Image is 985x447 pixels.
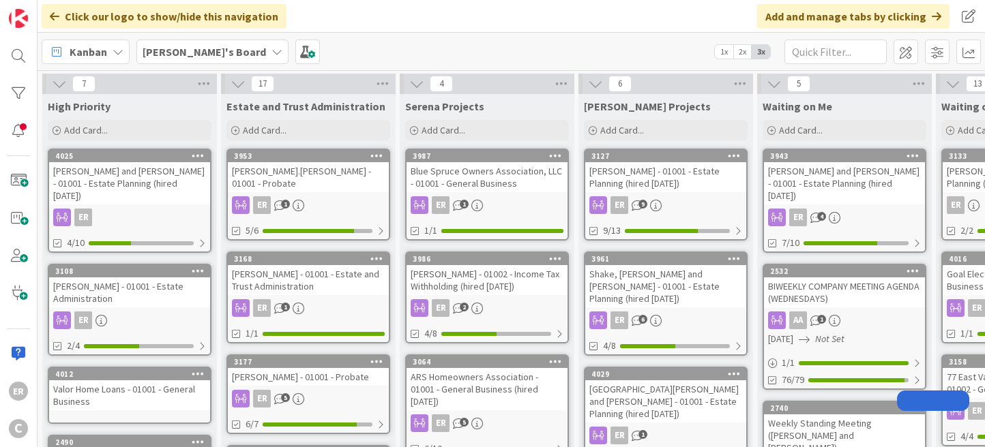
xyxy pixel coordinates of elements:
span: 3x [752,45,770,59]
div: 3168 [228,253,389,265]
div: ER [611,427,628,444]
div: ER [228,390,389,407]
div: 1/1 [764,354,925,371]
span: 7/10 [782,236,799,250]
div: Valor Home Loans - 01001 - General Business [49,380,210,410]
i: Not Set [815,333,844,345]
div: ER [253,299,271,317]
div: Add and manage tabs by clicking [757,4,950,29]
a: 3127[PERSON_NAME] - 01001 - Estate Planning (hired [DATE])ER9/13 [584,149,748,241]
div: AA [764,311,925,329]
span: 1x [715,45,733,59]
div: 3108[PERSON_NAME] - 01001 - Estate Administration [49,265,210,307]
div: 3168[PERSON_NAME] - 01001 - Estate and Trust Administration [228,253,389,295]
img: Visit kanbanzone.com [9,9,28,28]
span: 9 [638,200,647,209]
div: Blue Spruce Owners Association, LLC - 01001 - General Business [407,162,568,192]
div: 3987 [413,151,568,161]
div: 3986 [413,254,568,264]
div: 3986[PERSON_NAME] - 01002 - Income Tax Withholding (hired [DATE]) [407,253,568,295]
div: ER [253,196,271,214]
div: [PERSON_NAME] - 01001 - Estate Planning (hired [DATE]) [585,162,746,192]
div: [PERSON_NAME] - 01001 - Estate and Trust Administration [228,265,389,295]
div: 3168 [234,254,389,264]
span: Add Card... [243,124,286,136]
span: 4/4 [960,429,973,444]
span: 1 [281,200,290,209]
div: ER [49,311,210,329]
div: 2532 [770,266,925,276]
div: [GEOGRAPHIC_DATA][PERSON_NAME] and [PERSON_NAME] - 01001 - Estate Planning (hired [DATE]) [585,380,746,422]
div: C [9,419,28,438]
a: 4012Valor Home Loans - 01001 - General Business [48,367,211,424]
div: 4012 [49,368,210,380]
div: Click our logo to show/hide this navigation [42,4,286,29]
span: [DATE] [768,332,793,346]
span: High Priority [48,99,111,113]
div: 3943 [764,150,925,162]
div: ER [407,196,568,214]
div: ER [432,414,450,432]
span: 1 / 1 [782,356,795,370]
div: ER [407,414,568,432]
span: 1 [460,200,469,209]
a: 3953[PERSON_NAME].[PERSON_NAME] - 01001 - ProbateER5/6 [226,149,390,241]
div: 3064ARS Homeowners Association - 01001 - General Business (hired [DATE]) [407,356,568,410]
a: 4025[PERSON_NAME] and [PERSON_NAME] - 01001 - Estate Planning (hired [DATE])ER4/10 [48,149,211,253]
div: ER [585,311,746,329]
div: ER [611,196,628,214]
a: 3177[PERSON_NAME] - 01001 - ProbateER6/7 [226,354,390,434]
span: Add Card... [779,124,823,136]
div: 3986 [407,253,568,265]
a: 3986[PERSON_NAME] - 01002 - Income Tax Withholding (hired [DATE])ER4/8 [405,251,569,343]
div: 3953 [234,151,389,161]
a: 3108[PERSON_NAME] - 01001 - Estate AdministrationER2/4 [48,264,211,356]
div: 2532 [764,265,925,277]
span: Kanban [70,44,107,60]
div: 3064 [413,357,568,367]
span: 4 [817,212,826,221]
span: Add Card... [600,124,644,136]
span: 1/1 [960,326,973,341]
span: 6 [608,76,632,92]
span: 1/1 [246,326,259,341]
div: 4029 [591,369,746,379]
span: 9/13 [603,223,621,238]
span: 2 [460,303,469,311]
div: 3108 [49,265,210,277]
div: ER [74,311,92,329]
span: 5/6 [246,223,259,238]
div: 4025[PERSON_NAME] and [PERSON_NAME] - 01001 - Estate Planning (hired [DATE]) [49,150,210,204]
span: 4 [430,76,453,92]
div: 3127 [585,150,746,162]
span: Serena Projects [405,99,484,113]
div: 3961Shake, [PERSON_NAME] and [PERSON_NAME] - 01001 - Estate Planning (hired [DATE]) [585,253,746,307]
div: ER [432,299,450,317]
div: 3953 [228,150,389,162]
div: ER [585,196,746,214]
div: 3961 [585,253,746,265]
span: 1 [817,315,826,324]
div: ER [947,196,965,214]
span: 6 [638,315,647,324]
span: 4/10 [67,236,85,250]
span: 4/8 [603,339,616,353]
div: 3177 [228,356,389,368]
div: [PERSON_NAME] and [PERSON_NAME] - 01001 - Estate Planning (hired [DATE]) [49,162,210,204]
span: 6/7 [246,417,259,431]
div: 4029 [585,368,746,380]
div: 4012Valor Home Loans - 01001 - General Business [49,368,210,410]
div: ER [611,311,628,329]
div: 2740 [764,402,925,414]
div: ER [9,382,28,401]
div: 3987Blue Spruce Owners Association, LLC - 01001 - General Business [407,150,568,192]
a: 3961Shake, [PERSON_NAME] and [PERSON_NAME] - 01001 - Estate Planning (hired [DATE])ER4/8 [584,251,748,356]
div: 3987 [407,150,568,162]
div: ER [228,196,389,214]
div: [PERSON_NAME].[PERSON_NAME] - 01001 - Probate [228,162,389,192]
span: 5 [281,393,290,402]
div: 4025 [55,151,210,161]
span: Estate and Trust Administration [226,99,385,113]
span: Add Card... [422,124,465,136]
div: ER [764,209,925,226]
